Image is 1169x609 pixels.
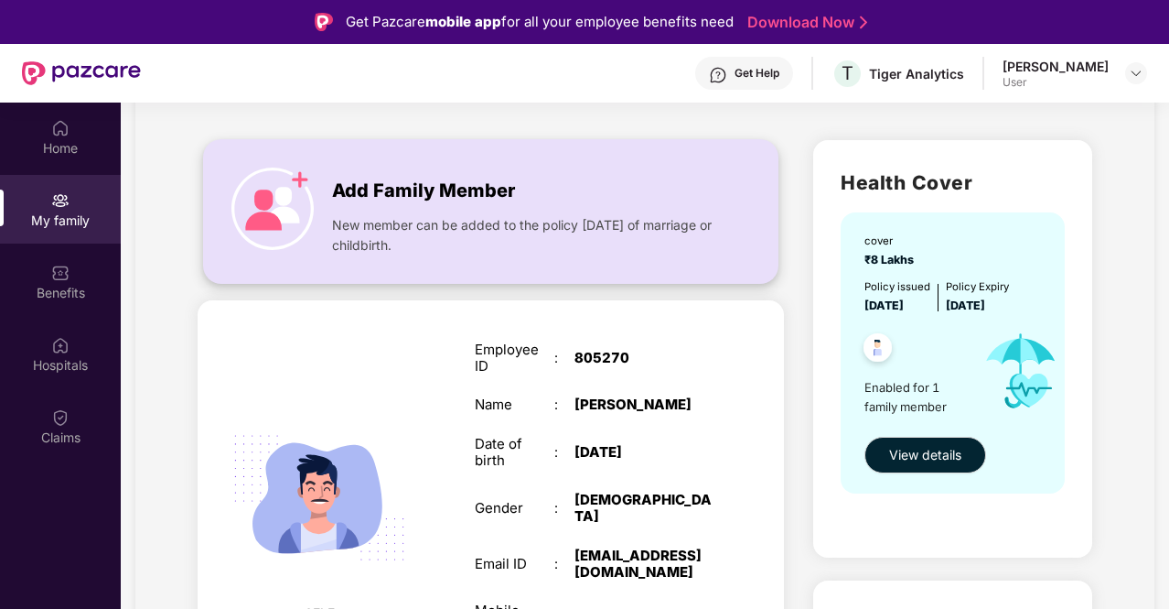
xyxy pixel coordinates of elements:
a: Download Now [747,13,862,32]
img: icon [970,315,1073,428]
div: : [554,397,574,413]
div: Tiger Analytics [869,65,964,82]
span: Enabled for 1 family member [864,378,970,416]
div: Employee ID [475,342,554,375]
img: svg+xml;base64,PHN2ZyBpZD0iQmVuZWZpdHMiIHhtbG5zPSJodHRwOi8vd3d3LnczLm9yZy8yMDAwL3N2ZyIgd2lkdGg9Ij... [51,264,70,282]
div: Date of birth [475,436,554,469]
div: User [1003,75,1109,90]
div: [PERSON_NAME] [1003,58,1109,75]
span: View details [889,445,961,465]
div: [DEMOGRAPHIC_DATA] [574,492,713,525]
img: svg+xml;base64,PHN2ZyBpZD0iQ2xhaW0iIHhtbG5zPSJodHRwOi8vd3d3LnczLm9yZy8yMDAwL3N2ZyIgd2lkdGg9IjIwIi... [51,408,70,427]
div: : [554,556,574,572]
div: [DATE] [574,444,713,461]
div: 805270 [574,350,713,366]
img: New Pazcare Logo [22,61,141,85]
img: Stroke [860,13,867,32]
h2: Health Cover [841,168,1064,198]
button: View details [864,437,986,473]
span: [DATE] [864,299,904,312]
span: ₹8 Lakhs [864,253,919,266]
img: svg+xml;base64,PHN2ZyB4bWxucz0iaHR0cDovL3d3dy53My5vcmcvMjAwMC9zdmciIHdpZHRoPSI0OC45NDMiIGhlaWdodD... [855,328,900,373]
span: T [842,62,853,84]
div: Email ID [475,556,554,572]
img: icon [231,168,314,250]
img: svg+xml;base64,PHN2ZyBpZD0iSG9zcGl0YWxzIiB4bWxucz0iaHR0cDovL3d3dy53My5vcmcvMjAwMC9zdmciIHdpZHRoPS... [51,336,70,354]
img: svg+xml;base64,PHN2ZyBpZD0iSG9tZSIgeG1sbnM9Imh0dHA6Ly93d3cudzMub3JnLzIwMDAvc3ZnIiB3aWR0aD0iMjAiIG... [51,119,70,137]
div: : [554,350,574,366]
strong: mobile app [425,13,501,30]
div: cover [864,233,919,249]
span: [DATE] [946,299,985,312]
div: Get Help [735,66,779,81]
span: New member can be added to the policy [DATE] of marriage or childbirth. [332,215,721,256]
div: Get Pazcare for all your employee benefits need [346,11,734,33]
div: Gender [475,500,554,517]
div: [EMAIL_ADDRESS][DOMAIN_NAME] [574,548,713,581]
img: svg+xml;base64,PHN2ZyB4bWxucz0iaHR0cDovL3d3dy53My5vcmcvMjAwMC9zdmciIHdpZHRoPSIyMjQiIGhlaWdodD0iMT... [213,392,424,604]
div: Policy issued [864,278,930,295]
div: Name [475,397,554,413]
img: Logo [315,13,333,31]
div: Policy Expiry [946,278,1009,295]
div: [PERSON_NAME] [574,397,713,413]
img: svg+xml;base64,PHN2ZyBpZD0iRHJvcGRvd24tMzJ4MzIiIHhtbG5zPSJodHRwOi8vd3d3LnczLm9yZy8yMDAwL3N2ZyIgd2... [1129,66,1143,81]
img: svg+xml;base64,PHN2ZyB3aWR0aD0iMjAiIGhlaWdodD0iMjAiIHZpZXdCb3g9IjAgMCAyMCAyMCIgZmlsbD0ibm9uZSIgeG... [51,191,70,210]
img: svg+xml;base64,PHN2ZyBpZD0iSGVscC0zMngzMiIgeG1sbnM9Imh0dHA6Ly93d3cudzMub3JnLzIwMDAvc3ZnIiB3aWR0aD... [709,66,727,84]
div: : [554,444,574,461]
span: Add Family Member [332,177,515,205]
div: : [554,500,574,517]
